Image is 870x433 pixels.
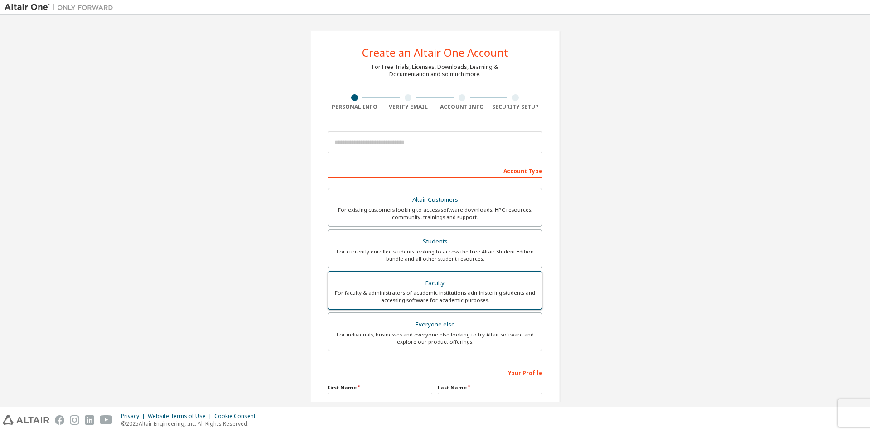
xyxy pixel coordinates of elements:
div: For individuals, businesses and everyone else looking to try Altair software and explore our prod... [333,331,536,345]
div: Create an Altair One Account [362,47,508,58]
div: Account Info [435,103,489,111]
div: Privacy [121,413,148,420]
div: Your Profile [328,365,542,379]
img: linkedin.svg [85,415,94,425]
div: Everyone else [333,318,536,331]
div: Security Setup [489,103,543,111]
img: Altair One [5,3,118,12]
img: altair_logo.svg [3,415,49,425]
img: instagram.svg [70,415,79,425]
div: For faculty & administrators of academic institutions administering students and accessing softwa... [333,289,536,304]
div: Personal Info [328,103,382,111]
div: Cookie Consent [214,413,261,420]
img: facebook.svg [55,415,64,425]
div: Students [333,235,536,248]
div: For currently enrolled students looking to access the free Altair Student Edition bundle and all ... [333,248,536,263]
label: First Name [328,384,432,391]
div: For Free Trials, Licenses, Downloads, Learning & Documentation and so much more. [372,63,498,78]
img: youtube.svg [100,415,113,425]
label: Last Name [438,384,542,391]
div: For existing customers looking to access software downloads, HPC resources, community, trainings ... [333,206,536,221]
div: Faculty [333,277,536,290]
div: Account Type [328,163,542,178]
div: Altair Customers [333,194,536,206]
div: Verify Email [382,103,435,111]
div: Website Terms of Use [148,413,214,420]
p: © 2025 Altair Engineering, Inc. All Rights Reserved. [121,420,261,428]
